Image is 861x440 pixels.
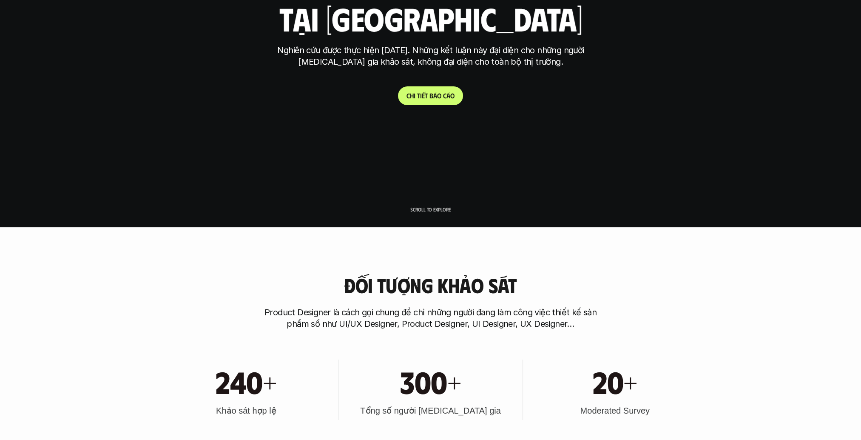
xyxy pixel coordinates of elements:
[261,307,601,330] p: Product Designer là cách gọi chung để chỉ những người đang làm công việc thiết kế sản phẩm số như...
[446,91,450,100] span: á
[422,91,425,100] span: ế
[420,91,422,100] span: i
[271,45,590,68] p: Nghiên cứu được thực hiện [DATE]. Những kết luận này đại diện cho những người [MEDICAL_DATA] gia ...
[398,86,463,105] a: Chitiếtbáocáo
[410,206,451,212] p: Scroll to explore
[344,274,517,297] h3: Đối tượng khảo sát
[216,405,276,417] h3: Khảo sát hợp lệ
[593,363,637,400] h1: 20+
[417,91,420,100] span: t
[443,91,446,100] span: c
[360,405,501,417] h3: Tổng số người [MEDICAL_DATA] gia
[406,91,410,100] span: C
[433,91,437,100] span: á
[410,91,414,100] span: h
[437,91,441,100] span: o
[450,91,455,100] span: o
[425,91,428,100] span: t
[216,363,276,400] h1: 240+
[279,0,582,36] h1: tại [GEOGRAPHIC_DATA]
[429,91,433,100] span: b
[580,405,649,417] h3: Moderated Survey
[414,91,415,100] span: i
[400,363,461,400] h1: 300+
